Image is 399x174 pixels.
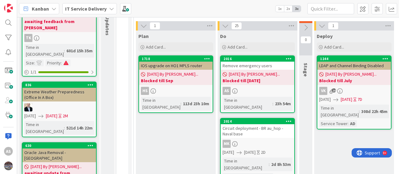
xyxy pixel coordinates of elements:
[224,57,294,61] div: 2016
[317,62,391,70] div: LDAP and Channel Binding Disabled
[360,108,389,115] div: 308d 22h 45m
[231,22,242,30] span: 25
[65,47,94,54] div: 601d 15h 35m
[221,56,294,70] div: 2016Remove emergency users
[141,87,149,95] div: HS
[319,105,359,118] div: Time in [GEOGRAPHIC_DATA]
[65,125,94,131] div: 521d 14h 22m
[138,55,213,113] a: 1718IOS upgrade on HO1 MPLS router[DATE] By [PERSON_NAME]...Blocked till SepHSTime in [GEOGRAPHIC...
[223,78,292,84] b: Blocked till [DATE]
[349,120,357,127] div: AD
[325,71,377,78] span: [DATE] By [PERSON_NAME]...
[22,68,96,76] div: 1/1
[317,56,391,62] div: 1244
[223,97,272,111] div: Time in [GEOGRAPHIC_DATA]
[22,34,96,42] div: TK
[141,78,211,84] b: Blocked till Sep
[341,96,352,103] span: [DATE]
[221,119,294,138] div: 2014Circuit deployment - BR au_hop - Naval base
[64,125,65,131] span: :
[22,88,96,101] div: Extreme Weather Preparedness (Office In A Box)
[180,100,181,107] span: :
[138,33,149,39] span: Plan
[63,113,68,119] div: 2M
[221,124,294,138] div: Circuit deployment - BR au_hop - Naval base
[24,121,64,135] div: Time in [GEOGRAPHIC_DATA]
[223,158,269,171] div: Time in [GEOGRAPHIC_DATA]
[332,88,336,92] span: 10
[324,44,344,50] span: Add Card...
[244,149,256,156] span: [DATE]
[276,6,284,12] span: 1x
[4,4,13,12] img: Visit kanbanzone.com
[319,96,331,103] span: [DATE]
[24,44,64,58] div: Time in [GEOGRAPHIC_DATA]
[22,82,96,88] div: 836
[24,34,32,42] div: TK
[272,100,273,107] span: :
[224,119,294,124] div: 2014
[147,71,198,78] span: [DATE] By [PERSON_NAME]...
[284,6,292,12] span: 2x
[359,108,360,115] span: :
[317,87,391,95] div: VK
[319,87,327,95] div: VK
[65,6,107,12] b: IT Service Delivery
[4,162,13,170] img: avatar
[150,22,160,30] span: 1
[61,59,62,66] span: :
[221,87,294,95] div: AS
[181,100,211,107] div: 113d 23h 10m
[24,18,94,31] b: awaiting feedback from [PERSON_NAME]
[307,3,354,14] input: Quick Filter...
[303,63,309,77] span: Stage
[229,71,280,78] span: [DATE] By [PERSON_NAME]...
[34,59,35,66] span: :
[221,62,294,70] div: Remove emergency users
[46,113,57,119] span: [DATE]
[22,143,96,148] div: 630
[24,103,32,111] img: HO
[317,56,391,70] div: 1244LDAP and Channel Binding Disabled
[4,147,13,156] div: AS
[292,6,301,12] span: 3x
[328,22,339,30] span: 1
[319,78,389,84] b: Blocked till July
[142,57,213,61] div: 1718
[223,140,231,148] div: MK
[221,56,294,62] div: 2016
[300,36,311,44] span: 0
[22,148,96,162] div: Oracle Java Removal - [GEOGRAPHIC_DATA]
[22,103,96,111] div: HO
[25,143,96,148] div: 630
[220,55,295,113] a: 2016Remove emergency users[DATE] By [PERSON_NAME]...Blocked till [DATE]ASTime in [GEOGRAPHIC_DATA...
[223,149,234,156] span: [DATE]
[146,44,166,50] span: Add Card...
[22,143,96,162] div: 630Oracle Java Removal - [GEOGRAPHIC_DATA]
[269,161,270,168] span: :
[141,97,180,111] div: Time in [GEOGRAPHIC_DATA]
[139,87,213,95] div: HS
[261,149,266,156] div: 2D
[24,59,34,66] div: Size
[221,119,294,124] div: 2014
[22,82,97,137] a: 836Extreme Weather Preparedness (Office In A Box)HO[DATE][DATE]2MTime in [GEOGRAPHIC_DATA]:521d 1...
[139,56,213,70] div: 1718IOS upgrade on HO1 MPLS router
[31,2,35,7] div: 9+
[32,5,49,12] span: Kanban
[24,113,36,119] span: [DATE]
[220,33,226,39] span: Do
[228,44,248,50] span: Add Card...
[64,47,65,54] span: :
[358,96,362,103] div: 7D
[270,161,292,168] div: 2d 8h 53m
[319,120,348,127] div: Service Tower
[46,59,61,66] div: Priority
[25,83,96,87] div: 836
[13,1,28,8] span: Support
[317,55,392,129] a: 1244LDAP and Channel Binding Disabled[DATE] By [PERSON_NAME]...Blocked till JulyVK[DATE][DATE]7DT...
[221,140,294,148] div: MK
[320,57,391,61] div: 1244
[273,100,292,107] div: 23h 54m
[22,82,96,101] div: 836Extreme Weather Preparedness (Office In A Box)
